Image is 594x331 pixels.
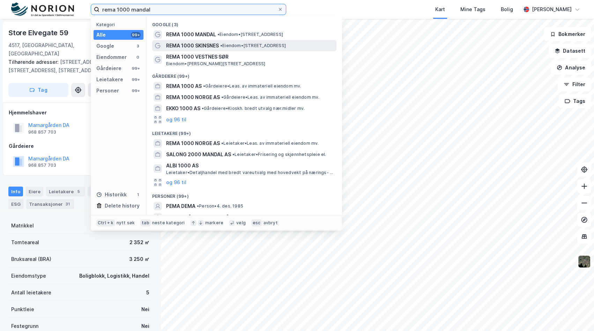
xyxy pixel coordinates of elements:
div: velg [236,220,246,226]
div: Google [96,42,114,50]
span: Leietaker • Detaljhandel med bredt vareutvalg med hovedvekt på nærings- og nytelsesmidler [166,170,335,175]
img: 9k= [578,255,591,268]
button: Analyse [551,61,591,75]
div: 31 [64,201,71,208]
div: Kategori [96,22,143,27]
span: Leietaker • Leas. av immateriell eiendom mv. [221,141,319,146]
div: Datasett [88,187,114,196]
span: • [202,106,204,111]
div: Festegrunn [11,322,38,330]
span: MANUAL [PERSON_NAME] [166,213,229,221]
div: Gårdeiere [9,142,152,150]
div: Bruksareal (BRA) [11,255,51,263]
div: 5 [75,188,82,195]
div: Google (3) [147,16,342,29]
div: Mine Tags [460,5,485,14]
div: Nei [141,305,149,314]
div: Leietakere [46,187,85,196]
div: Eiendomstype [11,272,46,280]
div: [STREET_ADDRESS], [STREET_ADDRESS], [STREET_ADDRESS] [8,58,147,75]
div: Kontrollprogram for chat [559,298,594,331]
div: Personer [96,86,119,95]
div: Info [8,187,23,196]
div: 4517, [GEOGRAPHIC_DATA], [GEOGRAPHIC_DATA] [8,41,110,58]
span: • [203,83,205,89]
span: Person • [DATE] [230,215,265,220]
span: Gårdeiere • Kioskh. bredt utvalg nær.midler mv. [202,106,305,111]
span: • [230,215,232,220]
div: Nei [141,322,149,330]
button: Datasett [549,44,591,58]
input: Søk på adresse, matrikkel, gårdeiere, leietakere eller personer [99,4,277,15]
div: 5 [146,288,149,297]
span: REMA 1000 SKINSNES [166,42,219,50]
button: Bokmerker [544,27,591,41]
span: • [221,141,223,146]
span: • [221,95,223,100]
div: 968 857 703 [28,129,56,135]
div: Gårdeiere [96,64,121,73]
span: Gårdeiere • Leas. av immateriell eiendom mv. [203,83,302,89]
span: ALBI 1000 AS [166,161,334,170]
div: Alle [96,31,106,39]
div: Eiendommer [96,53,127,61]
button: Tag [8,83,68,97]
div: markere [205,220,223,226]
span: REMA 1000 NORGE AS [166,93,220,101]
span: • [220,43,222,48]
div: Delete history [105,202,140,210]
span: PEMA DEMA [166,202,195,210]
div: 3 [135,43,141,49]
div: Punktleie [11,305,34,314]
span: Eiendom • [PERSON_NAME][STREET_ADDRESS] [166,61,265,67]
div: Store Elvegate 59 [8,27,70,38]
div: 2 352 ㎡ [129,238,149,247]
span: SALONG 2000 MANDAL AS [166,150,231,159]
button: og 96 til [166,178,186,187]
div: 968 857 703 [28,163,56,168]
button: Filter [558,77,591,91]
span: Tilhørende adresser: [8,59,60,65]
div: Ctrl + k [96,219,115,226]
div: 99+ [131,88,141,93]
span: • [232,152,235,157]
div: tab [140,219,151,226]
span: • [217,32,220,37]
span: REMA 1000 AS [166,82,202,90]
div: Leietakere [96,75,123,84]
span: Gårdeiere • Leas. av immateriell eiendom mv. [221,95,320,100]
div: 99+ [131,66,141,71]
span: EKKO 1000 AS [166,104,200,113]
span: REMA 1000 MANDAL [166,30,216,39]
div: Kart [435,5,445,14]
span: REMA 1000 NORGE AS [166,139,220,148]
div: Leietakere (99+) [147,125,342,138]
div: Historikk [96,190,127,199]
div: 1 [135,192,141,197]
div: 99+ [131,77,141,82]
div: [PERSON_NAME] [532,5,572,14]
span: Eiendom • [STREET_ADDRESS] [217,32,283,37]
button: Tags [559,94,591,108]
div: nytt søk [117,220,135,226]
div: Bolig [501,5,513,14]
div: Eiere [26,187,43,196]
div: ESG [8,199,23,209]
div: neste kategori [152,220,185,226]
div: Personer (99+) [147,188,342,201]
img: norion-logo.80e7a08dc31c2e691866.png [11,2,74,17]
div: Antall leietakere [11,288,51,297]
span: Leietaker • Frisering og skjønnhetspleie el. [232,152,326,157]
div: esc [251,219,262,226]
span: REMA 1000 VESTNES SØR [166,53,334,61]
div: Matrikkel [11,221,34,230]
iframe: Chat Widget [559,298,594,331]
div: Hjemmelshaver [9,108,152,117]
div: Transaksjoner [26,199,74,209]
button: og 96 til [166,115,186,124]
span: Eiendom • [STREET_ADDRESS] [220,43,286,48]
div: Tomteareal [11,238,39,247]
div: 99+ [131,32,141,38]
div: 0 [135,54,141,60]
div: Boligblokk, Logistikk, Handel [79,272,149,280]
